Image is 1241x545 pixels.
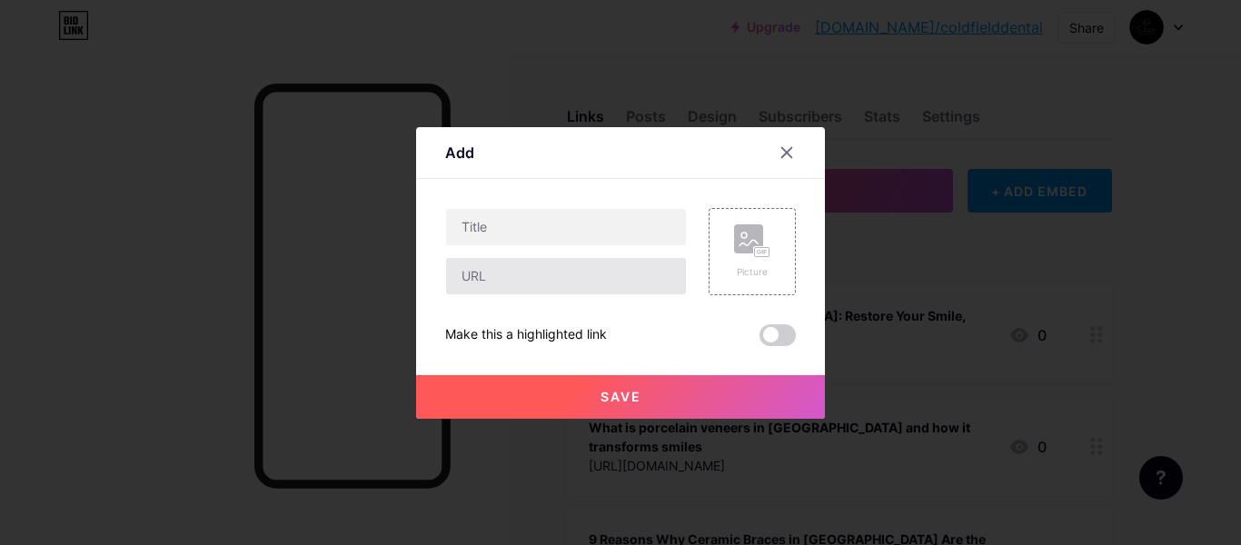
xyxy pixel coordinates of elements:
div: Picture [734,265,770,279]
input: Title [446,209,686,245]
div: Make this a highlighted link [445,324,607,346]
input: URL [446,258,686,294]
div: Add [445,142,474,163]
button: Save [416,375,825,419]
span: Save [601,389,641,404]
